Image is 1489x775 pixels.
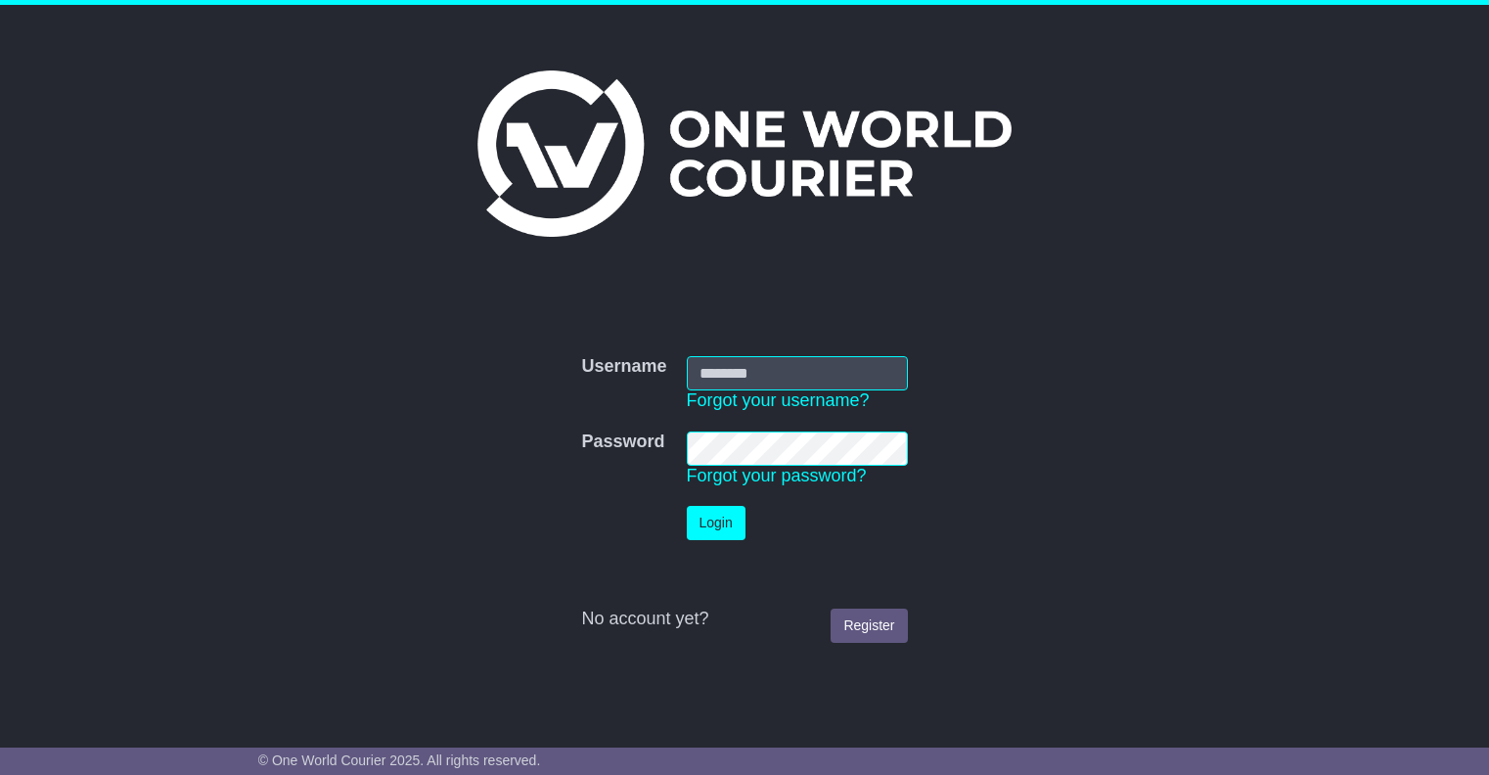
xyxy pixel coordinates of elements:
[687,466,867,485] a: Forgot your password?
[687,390,870,410] a: Forgot your username?
[831,609,907,643] a: Register
[581,356,666,378] label: Username
[477,70,1012,237] img: One World
[581,609,907,630] div: No account yet?
[258,752,541,768] span: © One World Courier 2025. All rights reserved.
[581,432,664,453] label: Password
[687,506,745,540] button: Login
